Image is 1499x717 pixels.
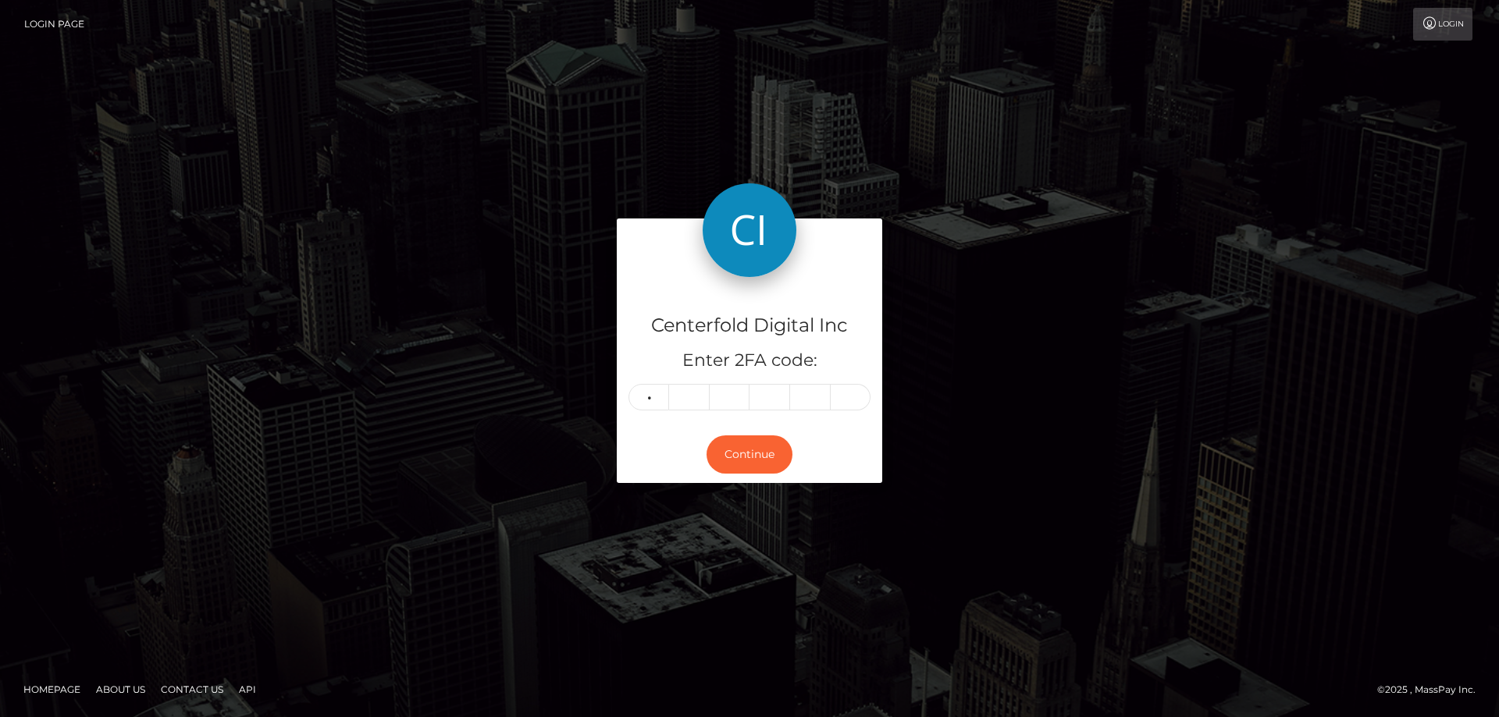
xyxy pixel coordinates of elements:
[703,183,796,277] img: Centerfold Digital Inc
[17,677,87,701] a: Homepage
[1413,8,1472,41] a: Login
[707,435,792,474] button: Continue
[24,8,84,41] a: Login Page
[628,312,871,339] h4: Centerfold Digital Inc
[90,677,151,701] a: About Us
[1377,681,1487,698] div: © 2025 , MassPay Inc.
[155,677,230,701] a: Contact Us
[233,677,262,701] a: API
[628,349,871,373] h5: Enter 2FA code:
